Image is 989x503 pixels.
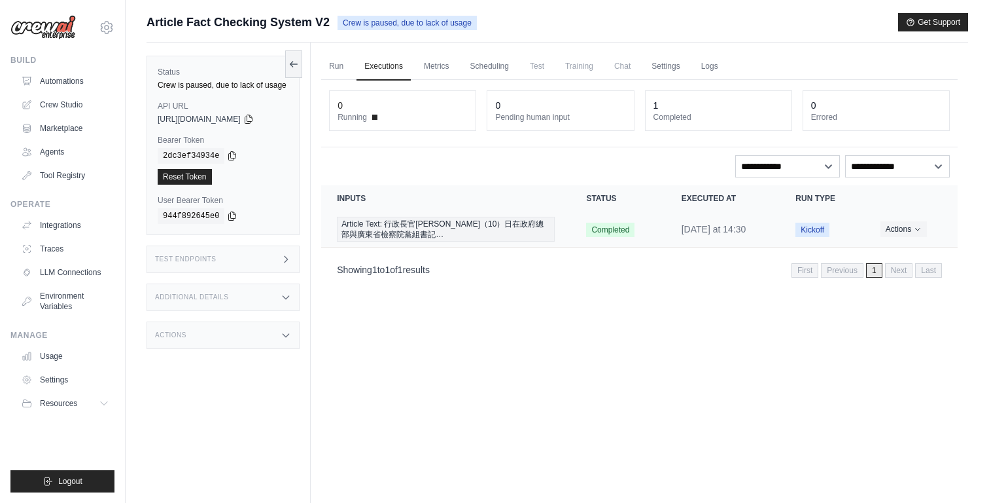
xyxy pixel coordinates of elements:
[16,393,114,414] button: Resources
[693,53,726,81] a: Logs
[158,135,288,145] label: Bearer Token
[682,224,746,234] time: August 22, 2025 at 14:30 CST
[495,99,500,112] div: 0
[158,101,288,111] label: API URL
[570,185,665,212] th: Status
[372,265,377,275] span: 1
[16,118,114,139] a: Marketplace
[644,53,687,81] a: Settings
[147,13,330,31] span: Article Fact Checking System V2
[462,53,517,81] a: Scheduling
[606,53,638,79] span: Chat is not available until the deployment is complete
[16,346,114,367] a: Usage
[16,262,114,283] a: LLM Connections
[16,238,114,259] a: Traces
[653,99,659,112] div: 1
[155,255,217,263] h3: Test Endpoints
[158,195,288,206] label: User Bearer Token
[158,208,224,224] code: 944f892645e0
[398,265,403,275] span: 1
[653,112,784,122] dt: Completed
[821,263,863,278] span: Previous
[321,185,958,286] section: Crew executions table
[321,53,351,81] a: Run
[155,331,186,339] h3: Actions
[338,16,477,30] span: Crew is paused, due to lack of usage
[356,53,411,81] a: Executions
[16,369,114,390] a: Settings
[158,169,212,185] a: Reset Token
[10,199,114,210] div: Operate
[337,217,555,242] span: Article Text: 行政長官[PERSON_NAME]（10）日在政府總部與廣東省檢察院黨組書記…
[885,263,913,278] span: Next
[880,221,927,237] button: Actions for execution
[522,53,552,79] span: Test
[158,114,241,124] span: [URL][DOMAIN_NAME]
[811,99,816,112] div: 0
[791,263,818,278] span: First
[58,476,82,487] span: Logout
[416,53,457,81] a: Metrics
[16,215,114,236] a: Integrations
[158,148,224,164] code: 2dc3ef34934e
[915,263,942,278] span: Last
[385,265,390,275] span: 1
[795,223,829,237] span: Kickoff
[16,94,114,115] a: Crew Studio
[495,112,625,122] dt: Pending human input
[158,67,288,77] label: Status
[338,99,343,112] div: 0
[666,185,780,212] th: Executed at
[16,165,114,186] a: Tool Registry
[10,55,114,65] div: Build
[898,13,968,31] button: Get Support
[321,253,958,286] nav: Pagination
[155,293,228,301] h3: Additional Details
[16,141,114,162] a: Agents
[780,185,864,212] th: Run Type
[338,112,367,122] span: Running
[337,217,555,242] a: View execution details for Article Text
[158,80,288,90] div: Crew is paused, due to lack of usage
[10,15,76,40] img: Logo
[10,330,114,341] div: Manage
[586,223,634,237] span: Completed
[791,263,942,278] nav: Pagination
[866,263,882,278] span: 1
[811,112,941,122] dt: Errored
[557,53,601,79] span: Training is not available until the deployment is complete
[16,286,114,317] a: Environment Variables
[16,71,114,92] a: Automations
[337,263,430,276] p: Showing to of results
[10,470,114,493] button: Logout
[40,398,77,409] span: Resources
[321,185,570,212] th: Inputs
